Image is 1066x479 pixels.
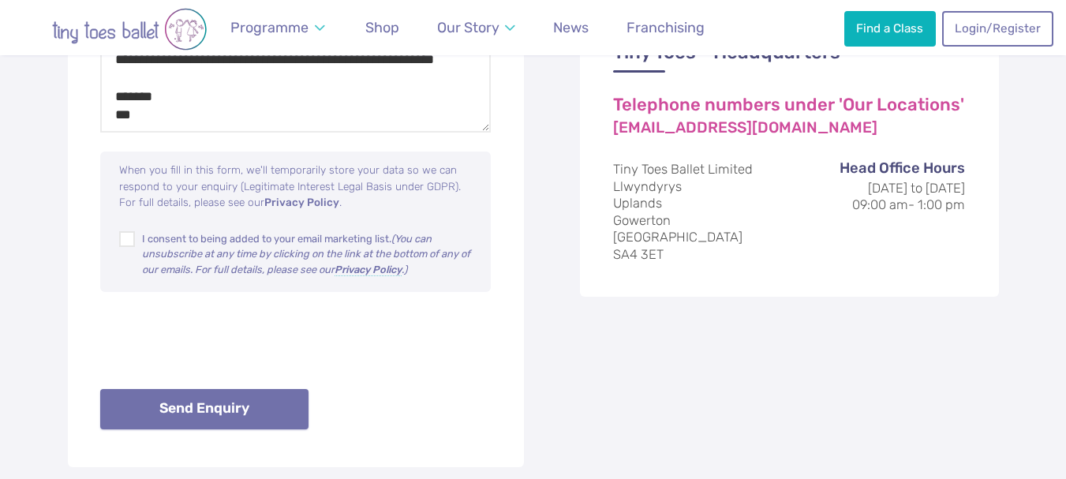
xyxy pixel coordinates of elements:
[627,19,705,36] span: Franchising
[806,158,965,180] dt: Head Office Hours
[546,10,596,46] a: News
[100,389,309,429] button: Send Enquiry
[365,19,399,36] span: Shop
[437,19,499,36] span: Our Story
[844,11,936,46] a: Find a Class
[230,19,309,36] span: Programme
[619,10,712,46] a: Franchising
[553,19,589,36] span: News
[430,10,523,46] a: Our Story
[223,10,332,46] a: Programme
[358,10,406,46] a: Shop
[142,231,475,277] p: I consent to being added to your email marketing list.
[142,233,470,275] em: (You can unsubscribe at any time by clicking on the link at the bottom of any of our emails. For ...
[942,11,1053,46] a: Login/Register
[19,8,240,51] img: tiny toes ballet
[613,41,965,73] h3: Tiny Toes - Headquarters
[100,310,340,372] iframe: reCAPTCHA
[119,162,475,210] p: When you fill in this form, we'll temporarily store your data so we can respond to your enquiry (...
[335,265,402,276] a: Privacy Policy
[613,96,964,115] a: Telephone numbers under 'Our Locations'
[264,197,339,210] a: Privacy Policy
[613,120,877,137] a: [EMAIL_ADDRESS][DOMAIN_NAME]
[613,161,965,263] address: Tiny Toes Ballet Limited Llwyndyrys Uplands Gowerton [GEOGRAPHIC_DATA] SA4 3ET
[806,180,965,214] dd: [DATE] to [DATE] 09:00 am- 1:00 pm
